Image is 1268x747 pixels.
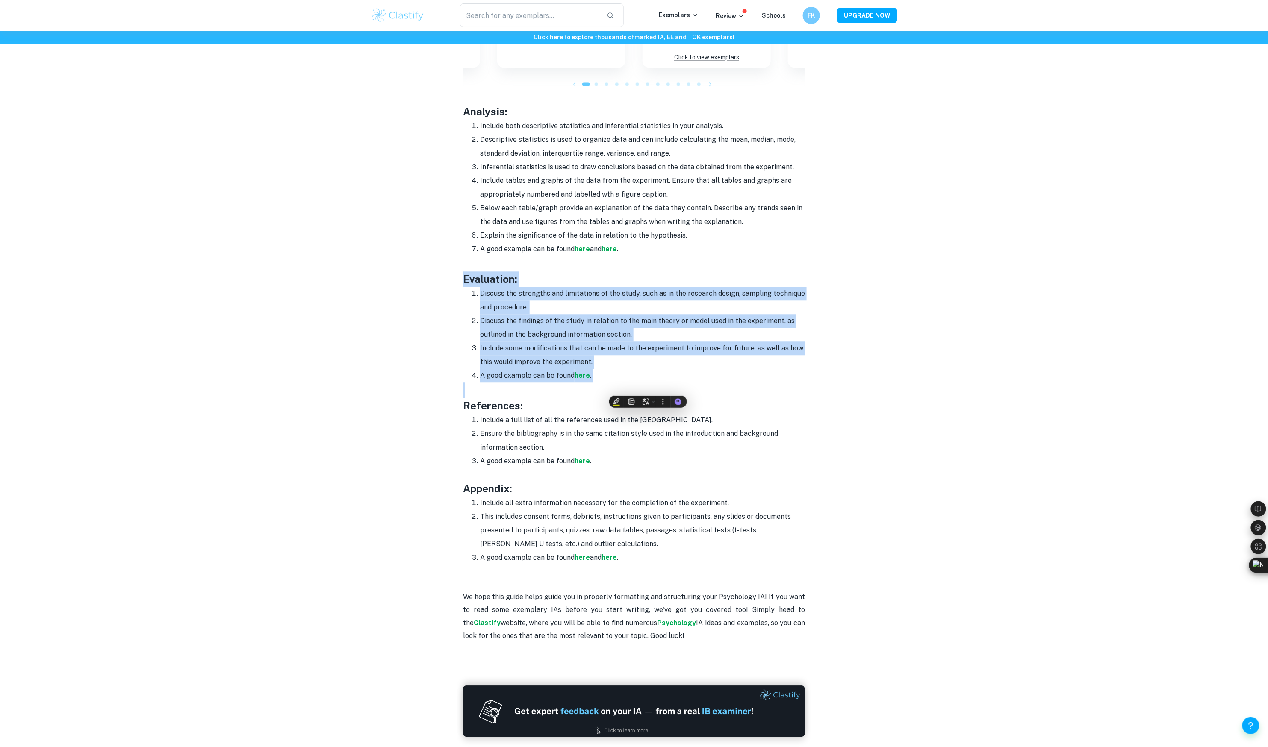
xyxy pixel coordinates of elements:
[463,591,805,643] p: We hope this guide helps guide you in properly formatting and structuring your Psychology IA! If ...
[575,245,590,253] a: here
[716,11,745,21] p: Review
[1242,717,1259,734] button: Help and Feedback
[463,398,805,413] h3: References:
[463,271,805,287] h3: Evaluation:
[463,104,805,119] h3: Analysis:
[480,551,805,565] li: A good example can be found and .
[480,229,805,242] li: Explain the significance of the data in relation to the hypothesis.
[480,287,805,314] li: Discuss the strengths and limitations of the study, such as in the research design, sampling tech...
[371,7,425,24] img: Clastify logo
[480,369,805,382] li: A good example can be found .
[480,454,805,468] li: A good example can be found .
[480,119,805,133] li: Include both descriptive statistics and inferential statistics in your analysis.
[480,427,805,454] li: Ensure the bibliography is in the same citation style used in the introduction and background inf...
[837,8,897,23] button: UPGRADE NOW
[463,685,805,737] img: Ad
[575,553,590,562] a: here
[2,32,1266,42] h6: Click here to explore thousands of marked IA, EE and TOK exemplars !
[460,3,600,27] input: Search for any exemplars...
[480,413,805,427] li: Include a full list of all the references used in the [GEOGRAPHIC_DATA].
[480,341,805,369] li: Include some modifications that can be made to the experiment to improve for future, as well as h...
[807,11,817,20] h6: FK
[602,553,617,562] a: here
[480,174,805,201] li: Include tables and graphs of the data from the experiment. Ensure that all tables and graphs are ...
[480,160,805,174] li: Inferential statistics is used to draw conclusions based on the data obtained from the experiment.
[480,201,805,229] li: Below each table/graph provide an explanation of the data they contain. Describe any trends seen ...
[575,371,590,379] a: here
[803,7,820,24] button: FK
[480,242,805,256] li: A good example can be found and .
[480,496,805,510] li: Include all extra information necessary for the completion of the experiment.
[657,619,696,627] a: Psychology
[659,10,699,20] p: Exemplars
[480,510,805,551] li: This includes consent forms, debriefs, instructions given to participants, any slides or document...
[575,457,590,465] a: here
[480,314,805,341] li: Discuss the findings of the study in relation to the main theory or model used in the experiment,...
[762,12,786,19] a: Schools
[474,619,501,627] a: Clastify
[480,133,805,160] li: Descriptive statistics is used to organize data and can include calculating the mean, median, mod...
[674,52,739,63] p: Click to view exemplars
[463,481,805,496] h3: Appendix:
[602,245,617,253] a: here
